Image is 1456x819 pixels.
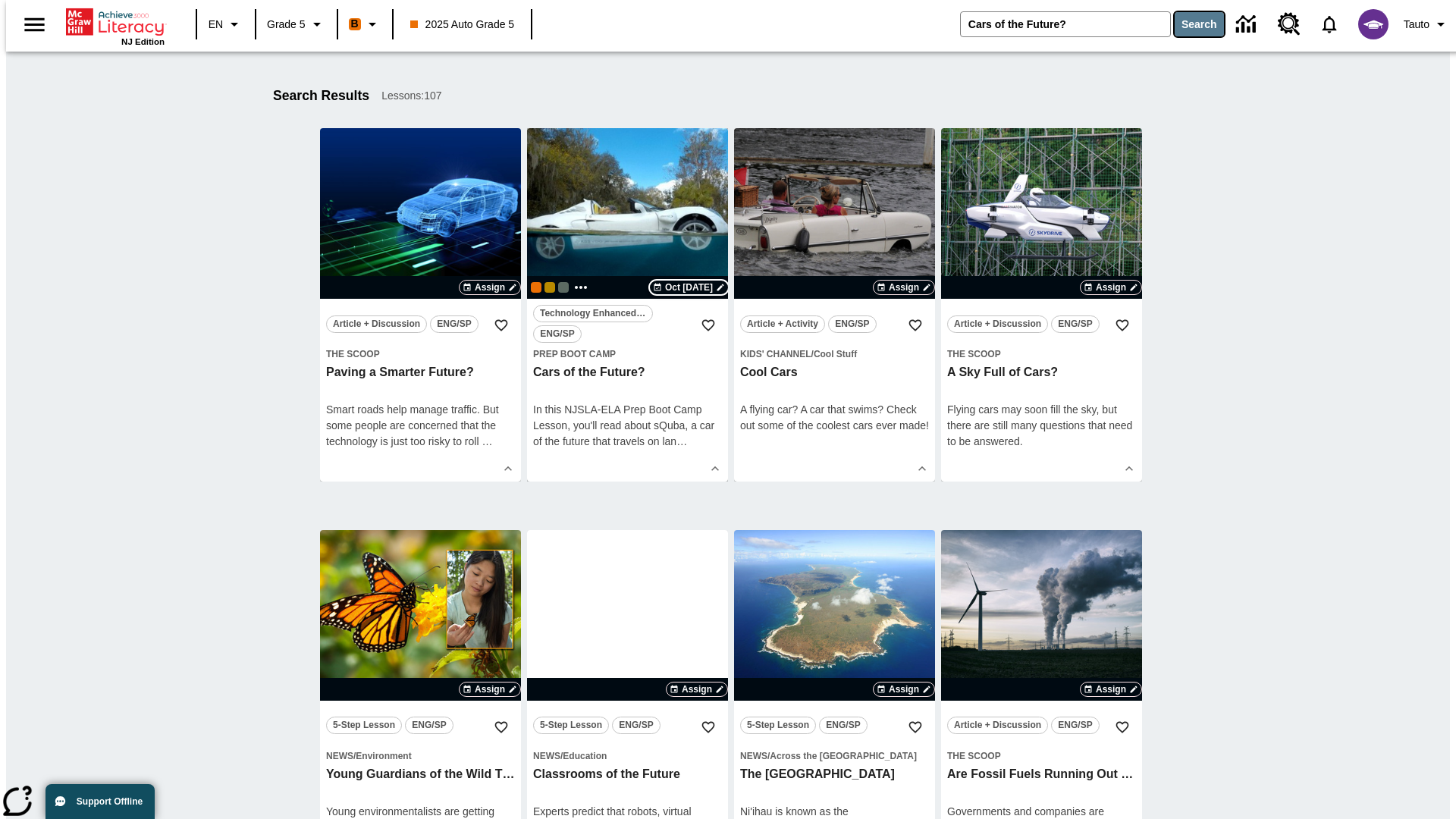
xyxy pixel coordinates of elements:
[676,435,687,447] span: …
[563,751,607,761] span: Education
[533,365,722,381] h3: Cars of the Future?
[381,88,441,104] span: Lessons : 107
[66,7,165,37] a: Home
[558,282,569,293] span: OL 2025 Auto Grade 6
[533,349,616,359] span: Prep Boot Camp
[1080,682,1142,697] button: Assign Choose Dates
[412,717,446,733] span: ENG/SP
[1404,17,1429,33] span: Tauto
[326,349,380,359] span: The Scoop
[533,717,609,734] button: 5-Step Lesson
[811,349,814,359] span: /
[202,11,250,38] button: Language: EN, Select a language
[540,326,574,342] span: ENG/SP
[941,128,1142,482] div: lesson details
[619,717,653,733] span: ENG/SP
[902,714,929,741] button: Add to Favorites
[947,751,1001,761] span: The Scoop
[410,17,515,33] span: 2025 Auto Grade 5
[1109,714,1136,741] button: Add to Favorites
[351,14,359,33] span: B
[533,305,653,322] button: Technology Enhanced Item
[740,748,929,764] span: Topic: News/Across the US
[326,402,515,450] div: Smart roads help manage traffic. But some people are concerned that the technology is just too ri...
[1269,4,1310,45] a: Resource Center, Will open in new tab
[405,717,453,734] button: ENG/SP
[947,748,1136,764] span: Topic: The Scoop/null
[333,717,395,733] span: 5-Step Lesson
[459,280,521,295] button: Assign Choose Dates
[1096,281,1126,294] span: Assign
[437,316,471,332] span: ENG/SP
[540,717,602,733] span: 5-Step Lesson
[947,346,1136,362] span: Topic: The Scoop/null
[947,767,1136,783] h3: Are Fossil Fuels Running Out of Gas?
[1175,12,1224,36] button: Search
[889,281,919,294] span: Assign
[121,37,165,46] span: NJ Edition
[902,312,929,339] button: Add to Favorites
[670,435,676,447] span: n
[947,315,1048,333] button: Article + Discussion
[1118,457,1141,480] button: Show Details
[835,316,869,332] span: ENG/SP
[954,316,1041,332] span: Article + Discussion
[430,315,479,333] button: ENG/SP
[1051,717,1100,734] button: ENG/SP
[540,306,646,322] span: Technology Enhanced Item
[353,751,356,761] span: /
[1349,5,1398,44] button: Select a new avatar
[544,282,555,293] div: New 2025 class
[704,457,726,480] button: Show Details
[1080,280,1142,295] button: Assign Choose Dates
[326,365,515,381] h3: Paving a Smarter Future?
[77,796,143,807] span: Support Offline
[482,435,492,447] span: …
[1310,5,1349,44] a: Notifications
[267,17,306,33] span: Grade 5
[333,316,420,332] span: Article + Discussion
[873,280,935,295] button: Assign Choose Dates
[326,346,515,362] span: Topic: The Scoop/null
[533,748,722,764] span: Topic: News/Education
[947,365,1136,381] h3: A Sky Full of Cars?
[740,751,767,761] span: News
[740,349,811,359] span: Kids' Channel
[947,402,1136,450] div: Flying cars may soon fill the sky, but there are still many questions that need to be answered.
[261,11,332,38] button: Grade: Grade 5, Select a grade
[747,717,809,733] span: 5-Step Lesson
[819,717,868,734] button: ENG/SP
[767,751,770,761] span: /
[695,714,722,741] button: Add to Favorites
[527,128,728,482] div: lesson details
[740,315,825,333] button: Article + Activity
[356,751,411,761] span: Environment
[533,402,722,450] div: In this NJSLA-ELA Prep Boot Camp Lesson, you'll read about sQuba, a car of the future that travel...
[747,316,818,332] span: Article + Activity
[911,457,934,480] button: Show Details
[488,714,515,741] button: Add to Favorites
[1358,9,1389,39] img: avatar image
[740,346,929,362] span: Topic: Kids' Channel/Cool Stuff
[740,717,816,734] button: 5-Step Lesson
[666,682,728,697] button: Assign Choose Dates
[531,282,541,293] span: Current Class
[740,365,929,381] h3: Cool Cars
[1058,316,1092,332] span: ENG/SP
[1398,11,1456,38] button: Profile/Settings
[497,457,519,480] button: Show Details
[66,5,165,46] div: Home
[1109,312,1136,339] button: Add to Favorites
[320,128,521,482] div: lesson details
[1058,717,1092,733] span: ENG/SP
[961,12,1170,36] input: search field
[947,349,1001,359] span: The Scoop
[488,312,515,339] button: Add to Favorites
[954,717,1041,733] span: Article + Discussion
[1051,315,1100,333] button: ENG/SP
[45,784,155,819] button: Support Offline
[533,751,560,761] span: News
[475,682,505,696] span: Assign
[873,682,935,697] button: Assign Choose Dates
